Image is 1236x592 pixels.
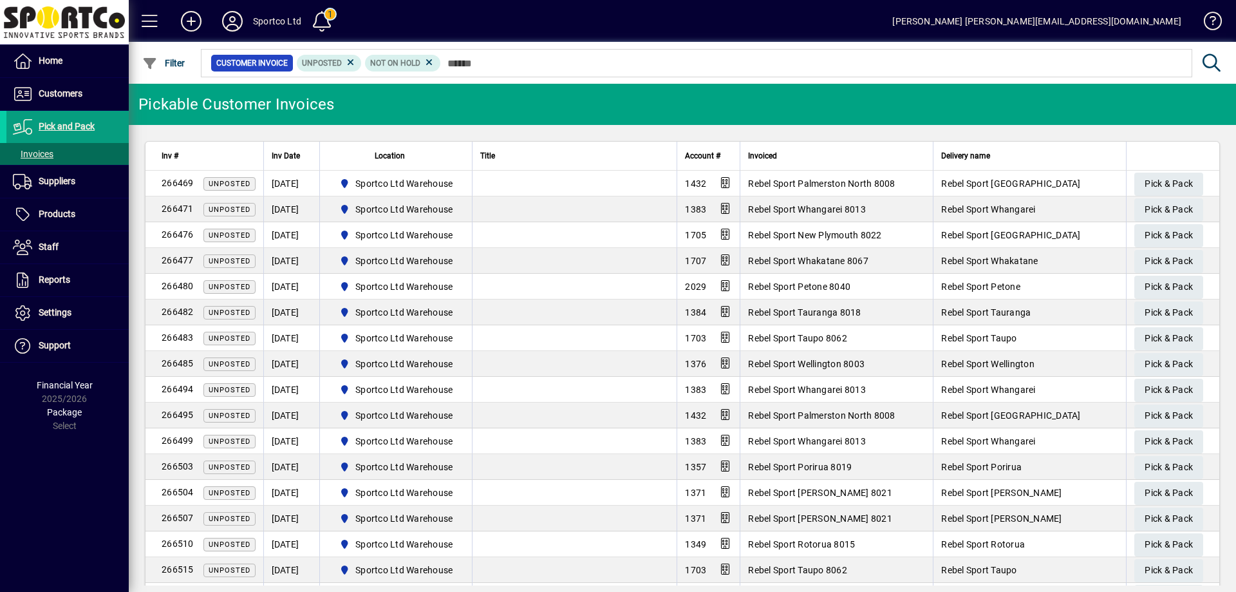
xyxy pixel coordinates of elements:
[748,178,895,189] span: Rebel Sport Palmerston North 8008
[39,55,62,66] span: Home
[39,274,70,285] span: Reports
[1134,250,1203,273] button: Pick & Pack
[941,488,1062,498] span: Rebel Sport [PERSON_NAME]
[1134,327,1203,350] button: Pick & Pack
[162,564,194,575] span: 266515
[355,177,453,190] span: Sportco Ltd Warehouse
[748,307,861,318] span: Rebel Sport Tauranga 8018
[272,149,300,163] span: Inv Date
[748,204,866,215] span: Rebel Sport Whangarei 8013
[162,435,194,446] span: 266499
[209,412,250,420] span: Unposted
[1145,199,1193,220] span: Pick & Pack
[263,557,319,583] td: [DATE]
[1145,251,1193,272] span: Pick & Pack
[685,565,706,575] span: 1703
[748,282,850,292] span: Rebel Sport Petone 8040
[162,332,194,343] span: 266483
[1134,224,1203,247] button: Pick & Pack
[13,149,53,159] span: Invoices
[748,333,847,343] span: Rebel Sport Taupo 8062
[302,59,342,68] span: Unposted
[6,231,129,263] a: Staff
[941,565,1016,575] span: Rebel Sport Taupo
[1134,405,1203,428] button: Pick & Pack
[138,94,335,115] div: Pickable Customer Invoices
[685,149,732,163] div: Account #
[139,52,189,75] button: Filter
[334,202,458,217] span: Sportco Ltd Warehouse
[334,562,458,578] span: Sportco Ltd Warehouse
[334,356,458,372] span: Sportco Ltd Warehouse
[1134,508,1203,531] button: Pick & Pack
[209,257,250,265] span: Unposted
[748,462,852,472] span: Rebel Sport Porirua 8019
[334,434,458,449] span: Sportco Ltd Warehouse
[334,305,458,320] span: Sportco Ltd Warehouse
[1134,379,1203,402] button: Pick & Pack
[334,176,458,191] span: Sportco Ltd Warehouse
[941,385,1035,395] span: Rebel Sport Whangarei
[142,58,185,68] span: Filter
[263,506,319,531] td: [DATE]
[748,149,777,163] span: Invoiced
[355,229,453,242] span: Sportco Ltd Warehouse
[263,196,319,222] td: [DATE]
[1134,276,1203,299] button: Pick & Pack
[941,359,1035,369] span: Rebel Sport Wellington
[263,274,319,300] td: [DATE]
[1145,379,1193,401] span: Pick & Pack
[748,488,892,498] span: Rebel Sport [PERSON_NAME] 8021
[1134,559,1203,582] button: Pick & Pack
[480,149,495,163] span: Title
[1134,482,1203,505] button: Pick & Pack
[748,436,866,446] span: Rebel Sport Whangarei 8013
[748,256,868,266] span: Rebel Sport Whakatane 8067
[37,380,93,390] span: Financial Year
[685,513,706,524] span: 1371
[162,358,194,368] span: 266485
[6,45,129,77] a: Home
[480,149,669,163] div: Title
[39,307,71,318] span: Settings
[209,205,250,214] span: Unposted
[685,178,706,189] span: 1432
[355,435,453,448] span: Sportco Ltd Warehouse
[162,461,194,472] span: 266503
[355,332,453,345] span: Sportco Ltd Warehouse
[39,121,95,131] span: Pick and Pack
[6,330,129,362] a: Support
[1145,560,1193,581] span: Pick & Pack
[328,149,465,163] div: Location
[1134,430,1203,454] button: Pick & Pack
[334,485,458,501] span: Sportco Ltd Warehouse
[334,279,458,294] span: Sportco Ltd Warehouse
[1145,508,1193,530] span: Pick & Pack
[209,360,250,368] span: Unposted
[1194,3,1220,44] a: Knowledge Base
[209,180,250,188] span: Unposted
[272,149,312,163] div: Inv Date
[941,256,1038,266] span: Rebel Sport Whakatane
[1134,301,1203,325] button: Pick & Pack
[748,149,925,163] div: Invoiced
[263,171,319,196] td: [DATE]
[748,359,865,369] span: Rebel Sport Wellington 8003
[334,408,458,423] span: Sportco Ltd Warehouse
[685,230,706,240] span: 1705
[1145,457,1193,478] span: Pick & Pack
[263,222,319,248] td: [DATE]
[370,59,420,68] span: Not On Hold
[6,78,129,110] a: Customers
[355,538,453,551] span: Sportco Ltd Warehouse
[1134,533,1203,557] button: Pick & Pack
[162,307,194,317] span: 266482
[162,149,256,163] div: Inv #
[941,204,1035,215] span: Rebel Sport Whangarei
[365,55,440,72] mat-chip: Hold Status: Not On Hold
[355,512,453,525] span: Sportco Ltd Warehouse
[941,539,1025,549] span: Rebel Sport Rotorua
[209,540,250,549] span: Unposted
[941,230,1080,240] span: Rebel Sport [GEOGRAPHIC_DATA]
[162,149,178,163] span: Inv #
